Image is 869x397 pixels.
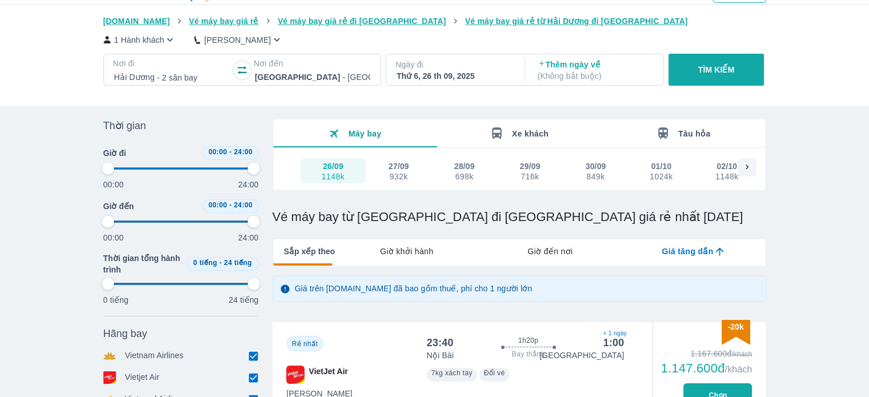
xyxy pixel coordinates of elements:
p: Ngày đi [395,59,513,70]
span: Giờ khởi hành [380,246,433,257]
span: Vé máy bay giá rẻ đi [GEOGRAPHIC_DATA] [278,17,446,26]
span: 7kg xách tay [431,369,472,377]
p: TÌM KIẾM [698,64,735,75]
span: - [219,259,222,267]
div: 26/09 [323,161,343,172]
span: 0 tiếng [193,259,217,267]
span: VietJet Air [309,366,348,384]
h1: Vé máy bay từ [GEOGRAPHIC_DATA] đi [GEOGRAPHIC_DATA] giá rẻ nhất [DATE] [273,209,766,225]
span: Đổi vé [484,369,505,377]
button: [PERSON_NAME] [194,34,283,46]
span: Giờ đến nơi [527,246,572,257]
span: 24:00 [234,148,253,156]
p: 00:00 [103,232,124,243]
span: Máy bay [349,129,382,138]
p: Giá trên [DOMAIN_NAME] đã bao gồm thuế, phí cho 1 người lớn [295,283,532,294]
span: Hãng bay [103,327,147,340]
img: VJ [286,366,305,384]
div: 29/09 [520,161,540,172]
p: 1 Hành khách [114,34,165,46]
div: Thứ 6, 26 th 09, 2025 [397,70,512,82]
p: 0 tiếng [103,294,129,306]
span: - [229,148,231,156]
span: 00:00 [209,148,227,156]
span: [DOMAIN_NAME] [103,17,170,26]
div: 1.147.600đ [661,362,752,375]
div: 1148k [715,172,738,181]
div: 716k [520,172,540,181]
div: 1.167.600đ [661,348,752,359]
span: Vé máy bay giá rẻ [189,17,259,26]
span: Xe khách [512,129,548,138]
p: 24 tiếng [229,294,258,306]
span: - [229,201,231,209]
div: 1024k [650,172,672,181]
div: scrollable day and price [301,158,738,183]
span: Giờ đến [103,200,134,212]
span: Thời gian [103,119,146,133]
div: 849k [586,172,606,181]
span: Giá tăng dần [662,246,713,257]
span: Giờ đi [103,147,126,159]
img: discount [722,320,750,344]
p: Vietnam Airlines [125,350,184,362]
span: + 1 ngày [603,329,624,338]
p: ( Không bắt buộc ) [538,70,653,82]
nav: breadcrumb [103,15,766,27]
div: 27/09 [389,161,409,172]
span: /khách [724,364,752,374]
p: Vietjet Air [125,371,160,384]
span: 24 tiếng [224,259,252,267]
span: 24:00 [234,201,253,209]
div: 28/09 [454,161,475,172]
div: 02/10 [716,161,737,172]
span: Tàu hỏa [678,129,711,138]
div: 23:40 [427,336,454,350]
div: lab API tabs example [335,239,765,263]
p: Thêm ngày về [538,59,653,82]
p: Nơi đi [113,58,231,69]
span: Rẻ nhất [292,340,318,348]
div: 01/10 [651,161,672,172]
p: [GEOGRAPHIC_DATA] [539,350,624,361]
span: -20k [727,322,743,331]
span: 1h20p [518,336,538,345]
button: 1 Hành khách [103,34,177,46]
p: Nội Bài [427,350,454,361]
span: 00:00 [209,201,227,209]
div: 698k [455,172,474,181]
p: 24:00 [238,179,259,190]
p: [PERSON_NAME] [204,34,271,46]
button: TÌM KIẾM [668,54,764,86]
p: Nơi đến [254,58,371,69]
span: Thời gian tổng hành trình [103,252,182,275]
span: Vé máy bay giá rẻ từ Hải Dương đi [GEOGRAPHIC_DATA] [465,17,688,26]
div: 30/09 [586,161,606,172]
p: 00:00 [103,179,124,190]
div: 932k [389,172,409,181]
div: 1148k [322,172,345,181]
span: Sắp xếp theo [284,246,335,257]
div: 1:00 [603,336,624,350]
p: 24:00 [238,232,259,243]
